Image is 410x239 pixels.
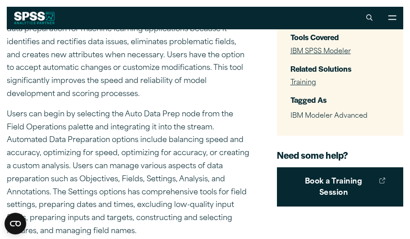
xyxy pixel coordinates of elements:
h3: Tagged As [290,95,391,105]
p: Users can begin by selecting the Auto Data Prep node from the Field Operations palette and integr... [7,108,250,238]
h3: Related Solutions [290,64,391,74]
a: IBM SPSS Modeler [290,48,351,55]
h4: Need some help? [277,149,403,161]
h3: Tools Covered [290,32,391,42]
img: SPSS White Logo [14,12,55,24]
button: Open CMP widget [5,213,26,234]
p: The Automated Data Preparation node enhances the efficiency of data preparation for machine learn... [7,10,250,101]
span: IBM Modeler Advanced [290,113,368,119]
a: Book a Training Session [277,167,403,207]
a: Training [290,79,316,86]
